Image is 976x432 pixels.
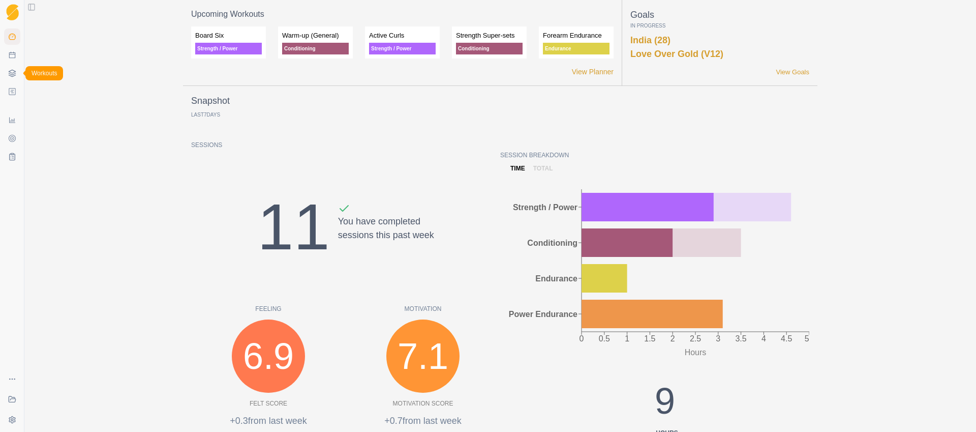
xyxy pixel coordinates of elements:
div: Workouts [25,66,63,80]
p: Warm-up (General) [282,31,349,41]
p: Strength Super-sets [456,31,523,41]
tspan: 1 [625,334,629,343]
p: Conditioning [282,43,349,54]
tspan: 0.5 [599,334,610,343]
tspan: Endurance [535,274,577,282]
p: Forearm Endurance [543,31,609,41]
div: 11 [257,178,329,276]
p: Strength / Power [195,43,262,54]
p: Felt Score [250,399,287,408]
span: 6.9 [243,329,294,384]
p: Board Six [195,31,262,41]
p: total [533,164,553,173]
p: Snapshot [191,94,230,108]
a: India (28) [630,35,670,45]
p: In Progress [630,22,809,30]
img: Logo [6,4,19,21]
p: time [510,164,525,173]
tspan: 3.5 [735,334,746,343]
a: Love Over Gold (V12) [630,49,723,59]
p: Goals [630,8,809,22]
tspan: Conditioning [527,238,577,247]
tspan: 4.5 [781,334,792,343]
tspan: Strength / Power [513,203,577,211]
a: View Goals [776,67,809,77]
a: Logo [4,4,20,20]
p: Conditioning [456,43,523,54]
tspan: 4 [761,334,766,343]
span: 7 [204,112,207,118]
tspan: 5 [805,334,809,343]
tspan: 2 [670,334,675,343]
button: Settings [4,412,20,428]
tspan: 1.5 [644,334,655,343]
span: 7.1 [398,329,448,384]
tspan: 0 [579,334,584,343]
p: Strength / Power [369,43,436,54]
tspan: 3 [716,334,720,343]
tspan: Power Endurance [509,309,577,318]
p: Session Breakdown [500,151,809,160]
p: Sessions [191,140,500,150]
p: Endurance [543,43,609,54]
p: Motivation [346,304,500,313]
a: View Planner [572,67,614,77]
div: You have completed sessions this past week [338,203,434,276]
tspan: Hours [685,348,707,357]
p: Active Curls [369,31,436,41]
p: Upcoming Workouts [191,8,614,20]
p: Feeling [191,304,346,313]
p: Motivation Score [393,399,453,408]
p: +0.7 from last week [346,414,500,428]
tspan: 2.5 [690,334,701,343]
p: Last Days [191,112,220,118]
p: +0.3 from last week [191,414,346,428]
